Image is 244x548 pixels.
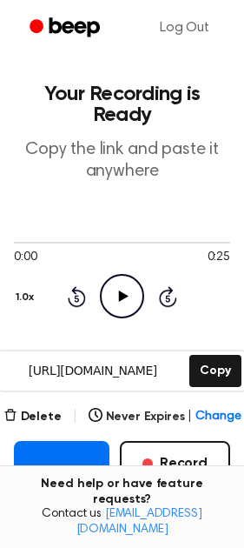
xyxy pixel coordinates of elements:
[14,283,40,312] button: 1.0x
[14,249,36,267] span: 0:00
[195,408,241,426] span: Change
[14,139,230,183] p: Copy the link and paste it anywhere
[142,7,227,49] a: Log Out
[208,249,230,267] span: 0:25
[188,408,192,426] span: |
[120,441,230,486] button: Record
[189,355,241,387] button: Copy
[76,508,202,536] a: [EMAIL_ADDRESS][DOMAIN_NAME]
[17,11,115,45] a: Beep
[3,408,62,426] button: Delete
[14,84,230,125] h1: Your Recording is Ready
[72,406,78,427] span: |
[10,507,234,538] span: Contact us
[89,408,241,426] button: Never Expires|Change
[14,441,109,542] button: Insert into Doc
